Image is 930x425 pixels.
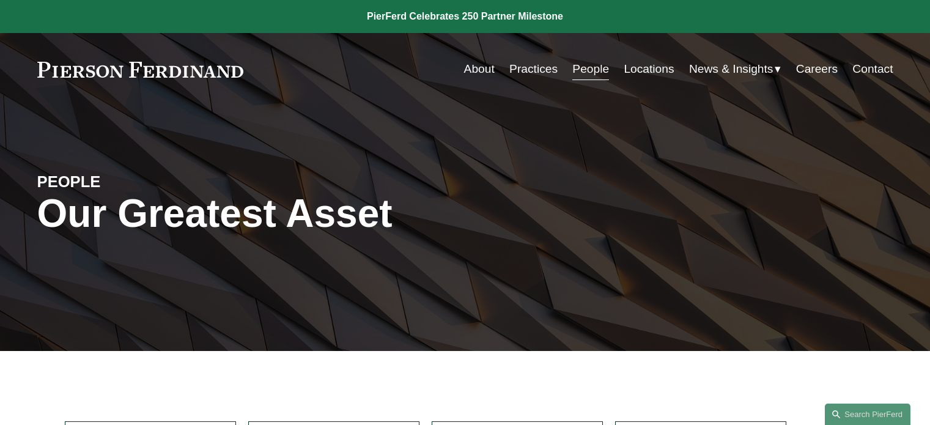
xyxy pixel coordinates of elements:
[796,57,838,81] a: Careers
[37,172,251,191] h4: PEOPLE
[624,57,674,81] a: Locations
[37,191,608,236] h1: Our Greatest Asset
[852,57,893,81] a: Contact
[689,59,773,80] span: News & Insights
[825,404,910,425] a: Search this site
[509,57,558,81] a: Practices
[572,57,609,81] a: People
[464,57,495,81] a: About
[689,57,781,81] a: folder dropdown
